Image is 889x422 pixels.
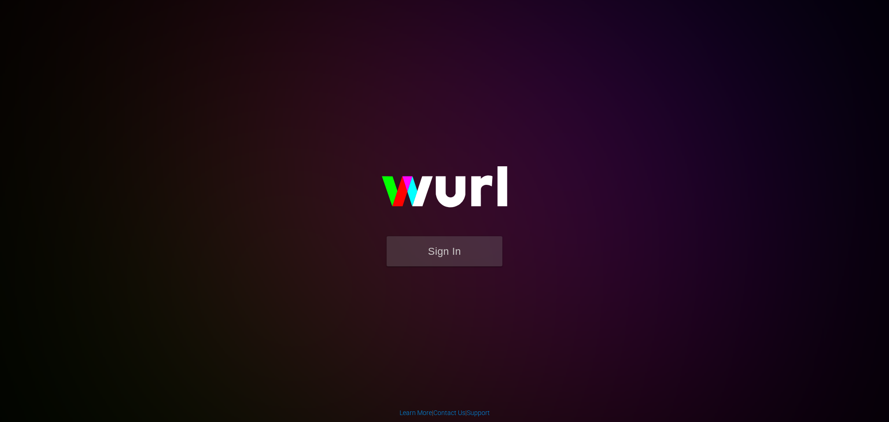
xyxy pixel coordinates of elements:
a: Contact Us [433,409,465,416]
img: wurl-logo-on-black-223613ac3d8ba8fe6dc639794a292ebdb59501304c7dfd60c99c58986ef67473.svg [352,146,537,236]
a: Support [467,409,490,416]
button: Sign In [387,236,502,266]
a: Learn More [400,409,432,416]
div: | | [400,408,490,417]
